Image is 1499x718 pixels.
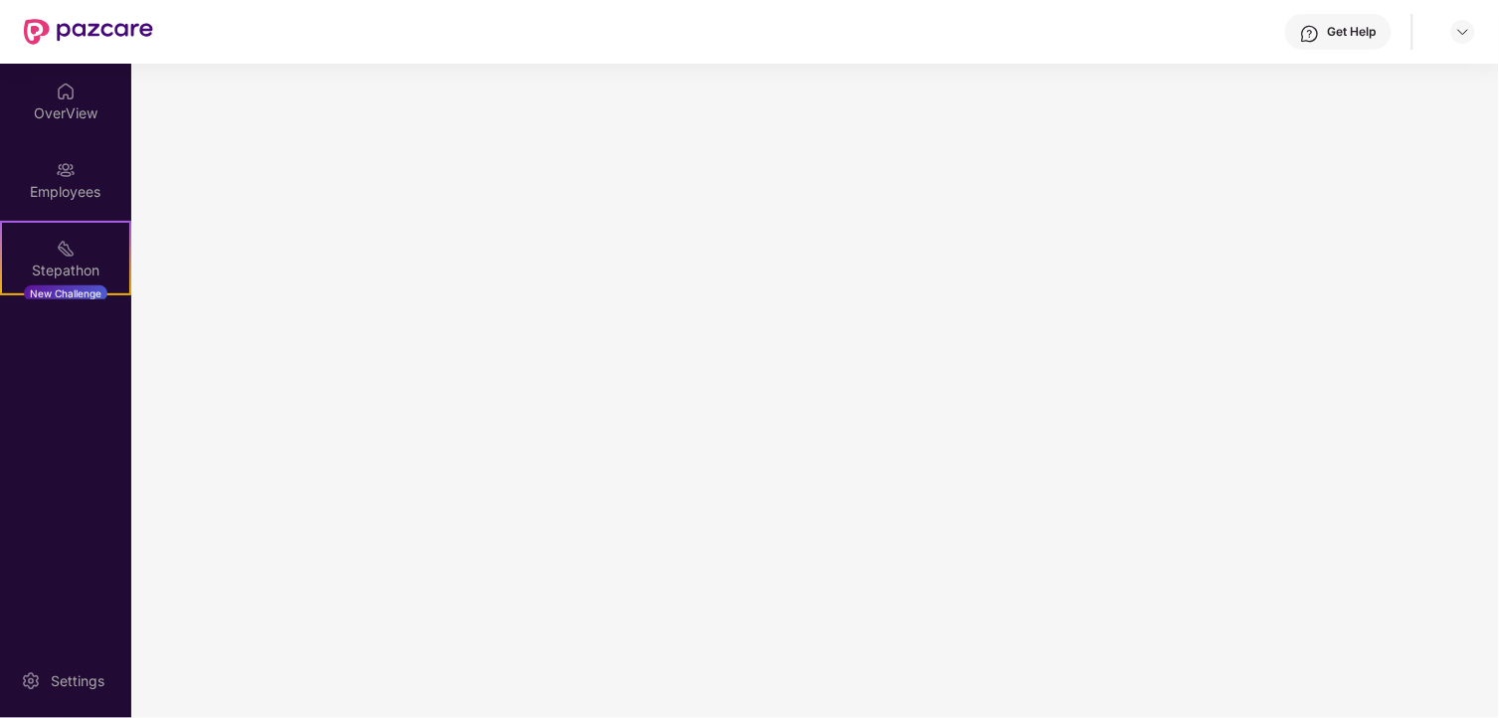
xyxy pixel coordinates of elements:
img: svg+xml;base64,PHN2ZyBpZD0iSG9tZSIgeG1sbnM9Imh0dHA6Ly93d3cudzMub3JnLzIwMDAvc3ZnIiB3aWR0aD0iMjAiIG... [56,82,76,101]
img: svg+xml;base64,PHN2ZyBpZD0iRHJvcGRvd24tMzJ4MzIiIHhtbG5zPSJodHRwOi8vd3d3LnczLm9yZy8yMDAwL3N2ZyIgd2... [1455,24,1471,40]
div: Stepathon [2,261,129,280]
div: Get Help [1328,24,1377,40]
img: New Pazcare Logo [24,19,153,45]
img: svg+xml;base64,PHN2ZyBpZD0iU2V0dGluZy0yMHgyMCIgeG1sbnM9Imh0dHA6Ly93d3cudzMub3JnLzIwMDAvc3ZnIiB3aW... [21,671,41,691]
img: svg+xml;base64,PHN2ZyB4bWxucz0iaHR0cDovL3d3dy53My5vcmcvMjAwMC9zdmciIHdpZHRoPSIyMSIgaGVpZ2h0PSIyMC... [56,239,76,259]
img: svg+xml;base64,PHN2ZyBpZD0iRW1wbG95ZWVzIiB4bWxucz0iaHR0cDovL3d3dy53My5vcmcvMjAwMC9zdmciIHdpZHRoPS... [56,160,76,180]
img: svg+xml;base64,PHN2ZyBpZD0iSGVscC0zMngzMiIgeG1sbnM9Imh0dHA6Ly93d3cudzMub3JnLzIwMDAvc3ZnIiB3aWR0aD... [1300,24,1320,44]
div: New Challenge [24,285,107,301]
div: Settings [45,671,110,691]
